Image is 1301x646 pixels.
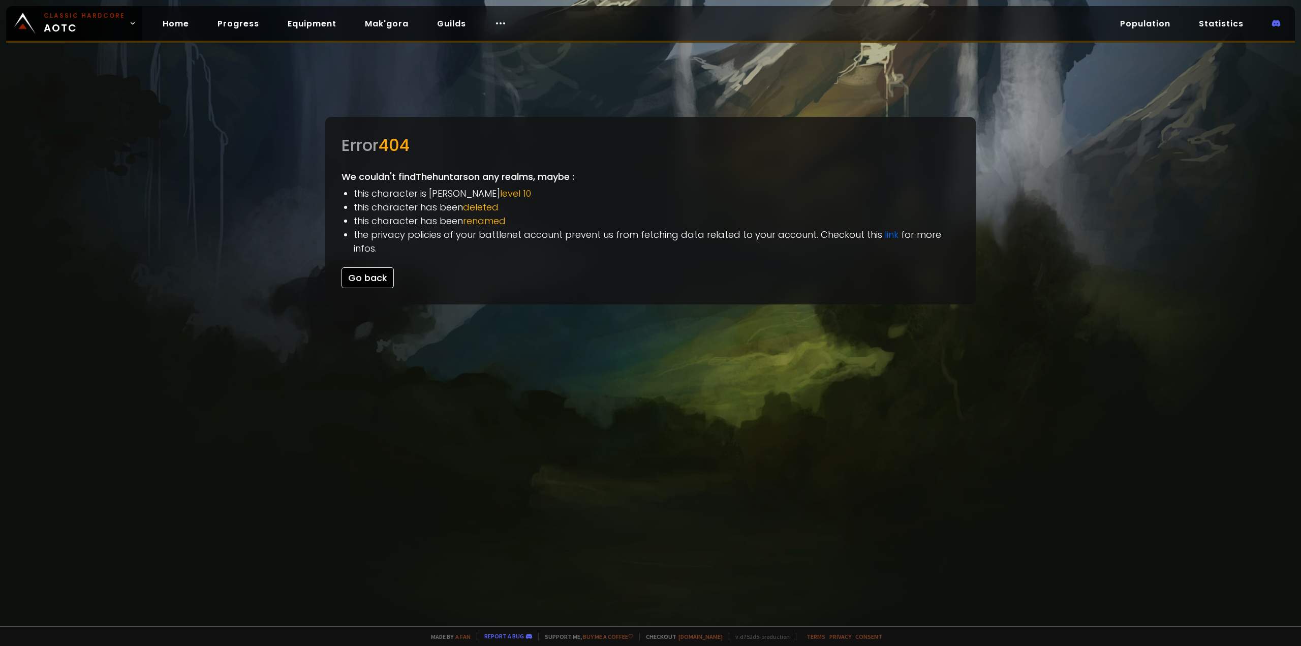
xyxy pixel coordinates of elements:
[463,201,499,213] span: deleted
[209,13,267,34] a: Progress
[379,134,410,157] span: 404
[44,11,125,36] span: AOTC
[354,214,959,228] li: this character has been
[342,267,394,288] button: Go back
[455,633,471,640] a: a fan
[325,117,976,304] div: We couldn't find Thehuntars on any realms, maybe :
[639,633,723,640] span: Checkout
[425,633,471,640] span: Made by
[354,187,959,200] li: this character is [PERSON_NAME]
[1191,13,1252,34] a: Statistics
[855,633,882,640] a: Consent
[729,633,790,640] span: v. d752d5 - production
[429,13,474,34] a: Guilds
[885,228,899,241] a: link
[463,214,506,227] span: renamed
[342,271,394,284] a: Go back
[678,633,723,640] a: [DOMAIN_NAME]
[807,633,825,640] a: Terms
[500,187,531,200] span: level 10
[354,200,959,214] li: this character has been
[583,633,633,640] a: Buy me a coffee
[484,632,524,640] a: Report a bug
[538,633,633,640] span: Support me,
[44,11,125,20] small: Classic Hardcore
[354,228,959,255] li: the privacy policies of your battlenet account prevent us from fetching data related to your acco...
[829,633,851,640] a: Privacy
[1112,13,1179,34] a: Population
[6,6,142,41] a: Classic HardcoreAOTC
[154,13,197,34] a: Home
[357,13,417,34] a: Mak'gora
[280,13,345,34] a: Equipment
[342,133,959,158] div: Error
